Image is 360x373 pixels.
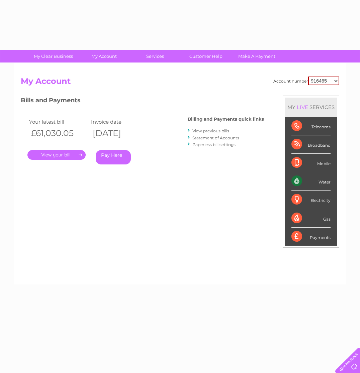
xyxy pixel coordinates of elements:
div: Mobile [291,154,331,172]
div: Gas [291,209,331,228]
div: Water [291,172,331,191]
a: Services [127,50,183,63]
div: Payments [291,228,331,246]
div: MY SERVICES [285,98,337,117]
a: Pay Here [96,150,131,164]
a: Make A Payment [229,50,284,63]
div: Telecoms [291,117,331,135]
h3: Bills and Payments [21,96,264,107]
a: . [27,150,86,160]
div: Electricity [291,191,331,209]
th: [DATE] [89,126,151,140]
a: My Clear Business [26,50,81,63]
div: Broadband [291,135,331,154]
th: £61,030.05 [27,126,89,140]
td: Your latest bill [27,117,89,126]
a: Customer Help [178,50,234,63]
a: Statement of Accounts [192,135,239,140]
div: Account number [273,77,339,85]
a: My Account [77,50,132,63]
div: LIVE [295,104,309,110]
a: Paperless bill settings [192,142,236,147]
a: View previous bills [192,128,229,133]
td: Invoice date [89,117,151,126]
h4: Billing and Payments quick links [188,117,264,122]
h2: My Account [21,77,339,89]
